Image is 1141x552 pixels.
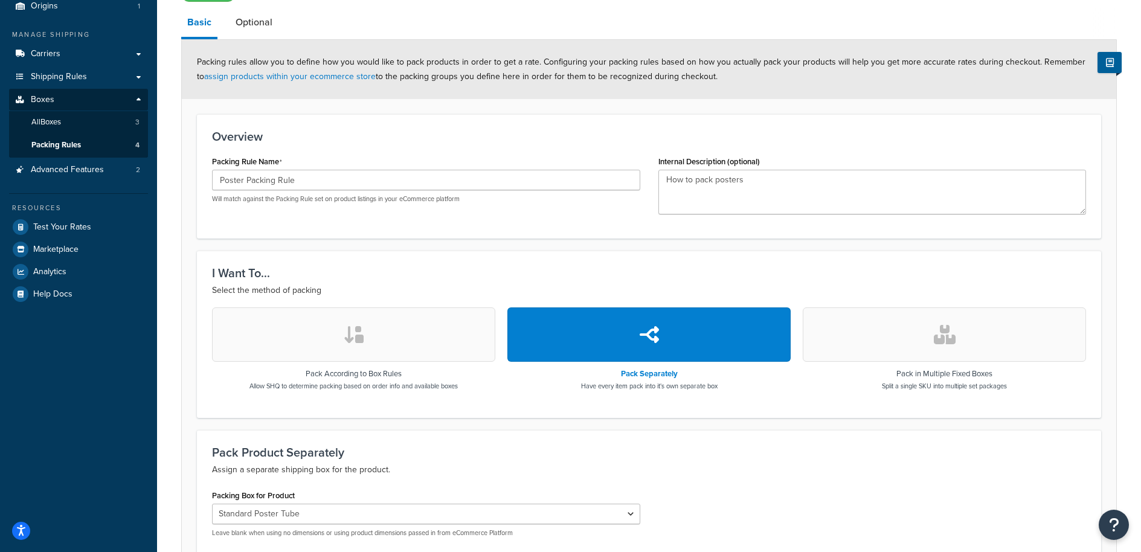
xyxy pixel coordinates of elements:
[135,140,140,150] span: 4
[33,289,72,300] span: Help Docs
[249,381,458,391] p: Allow SHQ to determine packing based on order info and available boxes
[212,446,1086,459] h3: Pack Product Separately
[9,239,148,260] a: Marketplace
[136,165,140,175] span: 2
[9,134,148,156] a: Packing Rules4
[658,157,760,166] label: Internal Description (optional)
[1098,52,1122,73] button: Show Help Docs
[9,134,148,156] li: Packing Rules
[9,203,148,213] div: Resources
[581,370,718,378] h3: Pack Separately
[212,463,1086,477] p: Assign a separate shipping box for the product.
[9,159,148,181] a: Advanced Features2
[212,491,295,500] label: Packing Box for Product
[9,261,148,283] a: Analytics
[31,95,54,105] span: Boxes
[212,266,1086,280] h3: I Want To...
[882,381,1007,391] p: Split a single SKU into multiple set packages
[33,222,91,233] span: Test Your Rates
[33,245,79,255] span: Marketplace
[31,165,104,175] span: Advanced Features
[212,528,640,538] p: Leave blank when using no dimensions or using product dimensions passed in from eCommerce Platform
[31,117,61,127] span: All Boxes
[181,8,217,39] a: Basic
[212,283,1086,298] p: Select the method of packing
[204,70,376,83] a: assign products within your ecommerce store
[9,159,148,181] li: Advanced Features
[230,8,278,37] a: Optional
[9,283,148,305] a: Help Docs
[31,72,87,82] span: Shipping Rules
[31,49,60,59] span: Carriers
[658,170,1087,214] textarea: How to pack posters
[138,1,140,11] span: 1
[212,157,282,167] label: Packing Rule Name
[9,216,148,238] a: Test Your Rates
[9,43,148,65] a: Carriers
[31,1,58,11] span: Origins
[9,30,148,40] div: Manage Shipping
[9,111,148,133] a: AllBoxes3
[212,130,1086,143] h3: Overview
[9,89,148,111] a: Boxes
[135,117,140,127] span: 3
[197,56,1085,83] span: Packing rules allow you to define how you would like to pack products in order to get a rate. Con...
[1099,510,1129,540] button: Open Resource Center
[33,267,66,277] span: Analytics
[581,381,718,391] p: Have every item pack into it's own separate box
[9,89,148,158] li: Boxes
[882,370,1007,378] h3: Pack in Multiple Fixed Boxes
[249,370,458,378] h3: Pack According to Box Rules
[9,66,148,88] a: Shipping Rules
[31,140,81,150] span: Packing Rules
[212,194,640,204] p: Will match against the Packing Rule set on product listings in your eCommerce platform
